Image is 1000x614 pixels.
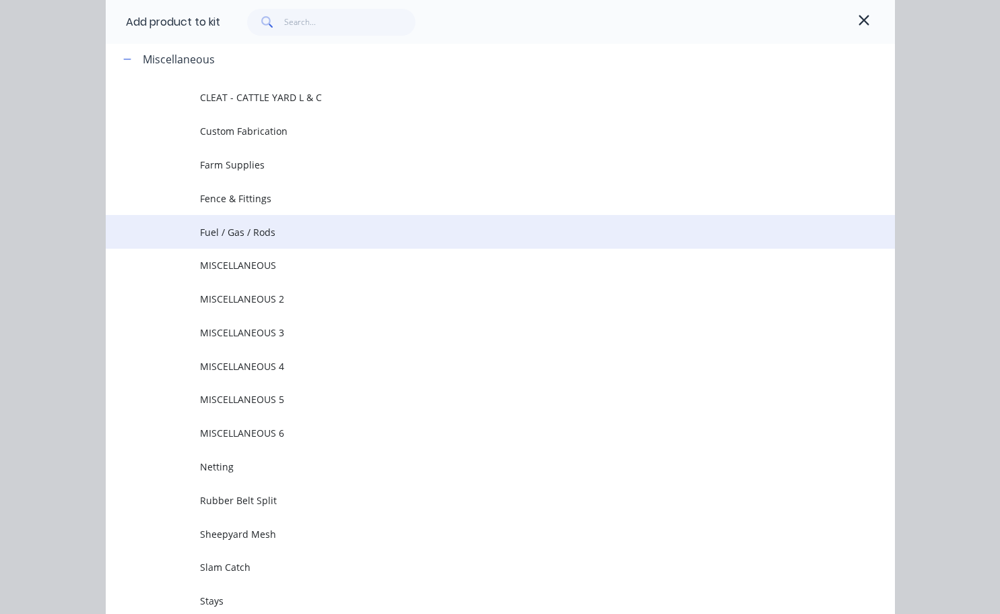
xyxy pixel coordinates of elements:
span: Netting [200,460,756,474]
span: CLEAT - CATTLE YARD L & C [200,90,756,104]
span: Slam Catch [200,560,756,574]
div: Miscellaneous [143,51,215,67]
span: Stays [200,594,756,608]
span: MISCELLANEOUS 6 [200,426,756,440]
span: Sheepyard Mesh [200,527,756,541]
span: MISCELLANEOUS 3 [200,326,756,340]
span: Fuel / Gas / Rods [200,225,756,239]
span: Custom Fabrication [200,124,756,138]
span: MISCELLANEOUS [200,258,756,272]
span: MISCELLANEOUS 4 [200,359,756,373]
input: Search... [284,9,415,36]
span: MISCELLANEOUS 5 [200,392,756,406]
span: MISCELLANEOUS 2 [200,292,756,306]
div: Add product to kit [126,14,220,30]
span: Fence & Fittings [200,191,756,206]
span: Farm Supplies [200,158,756,172]
span: Rubber Belt Split [200,493,756,508]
